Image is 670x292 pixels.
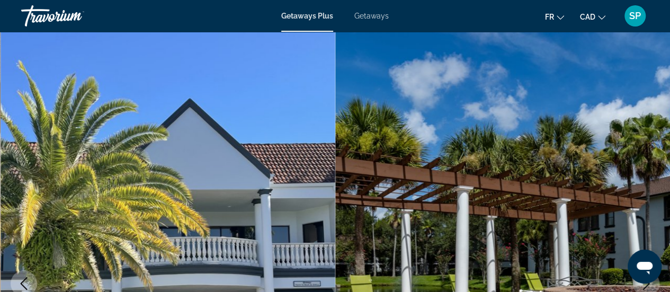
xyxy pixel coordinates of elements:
[580,13,595,21] span: CAD
[21,2,127,30] a: Travorium
[545,13,554,21] span: fr
[545,9,564,24] button: Change language
[354,12,389,20] a: Getaways
[621,5,649,27] button: User Menu
[580,9,605,24] button: Change currency
[628,250,662,284] iframe: Bouton de lancement de la fenêtre de messagerie
[281,12,333,20] a: Getaways Plus
[629,11,641,21] span: SP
